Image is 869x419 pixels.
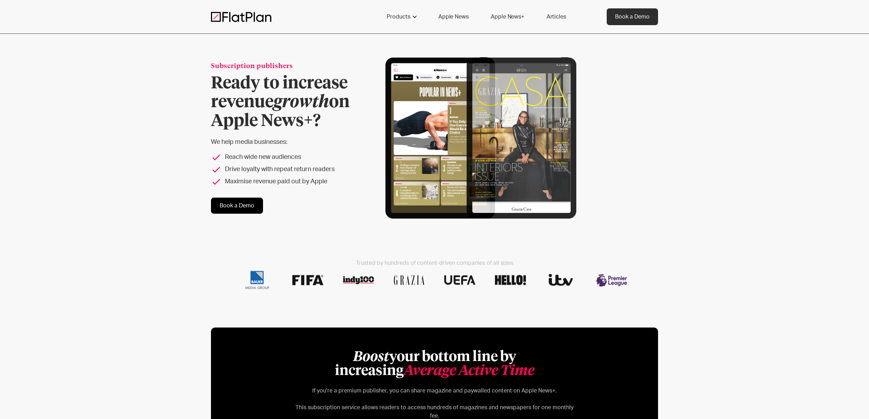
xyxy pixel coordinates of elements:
[607,8,658,25] a: Book a Demo
[211,74,372,131] h1: Ready to increase revenue on Apple News+?
[291,350,578,378] h2: your bottom line by increasing
[233,260,636,266] h2: Trusted by hundreds of content-driven companies of all sizes
[387,13,410,21] div: Products
[404,364,534,378] em: Average Active Time
[211,165,372,174] li: Drive loyalty with repeat return readers
[538,8,575,25] a: Articles
[430,8,477,25] a: Apple News
[211,153,372,162] li: Reach wide new audiences
[378,8,424,25] div: Products
[211,198,263,214] a: Book a Demo
[211,177,372,186] li: Maximise revenue paid out by Apple
[273,94,329,111] em: growth
[211,62,372,71] div: Subscription publishers
[211,138,372,147] p: We help media businesses:
[353,350,389,364] em: Boost
[615,13,650,21] div: Book a Demo
[482,8,532,25] a: Apple News+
